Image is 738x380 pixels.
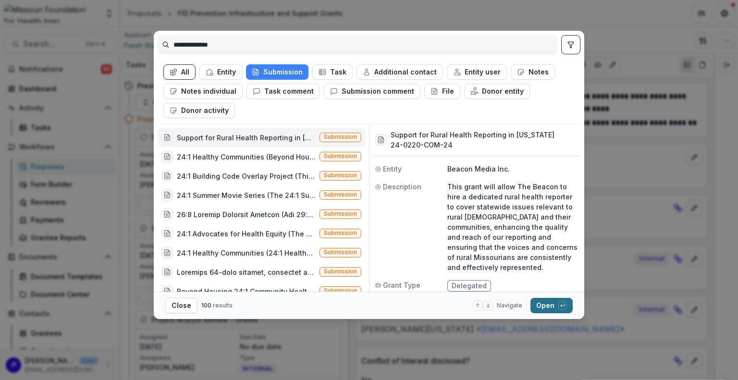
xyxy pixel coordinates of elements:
[511,64,555,80] button: Notes
[452,282,487,290] span: Delegated
[383,182,421,192] span: Description
[246,64,308,80] button: Submission
[447,64,507,80] button: Entity user
[324,210,357,217] span: Submission
[177,267,316,277] div: Loremips 64-dolo sitamet, consectet adipisc, elitseddoe tem incid utlabore et dolorem al enimadmi...
[177,190,316,200] div: 24:1 Summer Movie Series (The 24:1 Summer Movie Series is a free monthly event that will build so...
[177,171,316,181] div: 24:1 Building Code Overlay Project (This Building Code Overlay project is a two-year, cross-secto...
[324,191,357,198] span: Submission
[447,182,578,272] p: This grant will allow The Beacon to hire a dedicated rural health reporter to cover statewide iss...
[391,140,554,150] h3: 24-0220-COM-24
[177,209,316,220] div: 26:8 Loremip Dolorsit Ametcon (Adi 29:5 Elitsed Doeiusmo Tempori utla etdolo m aliquae adminimven...
[324,268,357,275] span: Submission
[324,230,357,236] span: Submission
[324,84,420,99] button: Submission comment
[324,153,357,159] span: Submission
[177,152,316,162] div: 24:1 Healthy Communities (Beyond Housing requests funds to continue the 24:1 Healthy Communities ...
[383,164,402,174] span: Entity
[530,298,573,313] button: Open
[391,130,554,140] h3: Support for Rural Health Reporting in [US_STATE]
[177,133,316,143] div: Support for Rural Health Reporting in [US_STATE] (This grant will allow The Beacon to hire a dedi...
[561,35,580,54] button: toggle filters
[213,302,233,309] span: results
[165,298,197,313] button: Close
[312,64,353,80] button: Task
[464,84,530,99] button: Donor entity
[383,280,420,290] span: Grant Type
[447,164,578,174] p: Beacon Media Inc.
[324,172,357,179] span: Submission
[163,64,196,80] button: All
[177,286,316,296] div: Beyond Housing 24:1 Community Health Worker Project (Beyond Housing will employ two Community Hea...
[177,248,316,258] div: 24:1 Healthy Communities (24:1 Healthy Communities is an initiative to reduce [MEDICAL_DATA] in t...
[324,134,357,140] span: Submission
[163,84,243,99] button: Notes individual
[246,84,320,99] button: Task comment
[201,302,211,309] span: 100
[497,301,522,310] span: Navigate
[324,249,357,256] span: Submission
[163,103,235,118] button: Donor activity
[324,287,357,294] span: Submission
[424,84,460,99] button: File
[357,64,443,80] button: Additional contact
[199,64,242,80] button: Entity
[177,229,316,239] div: 24:1 Advocates for Health Equity (The 24:1 Initiative in the Normandy Schools Collaborative bring...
